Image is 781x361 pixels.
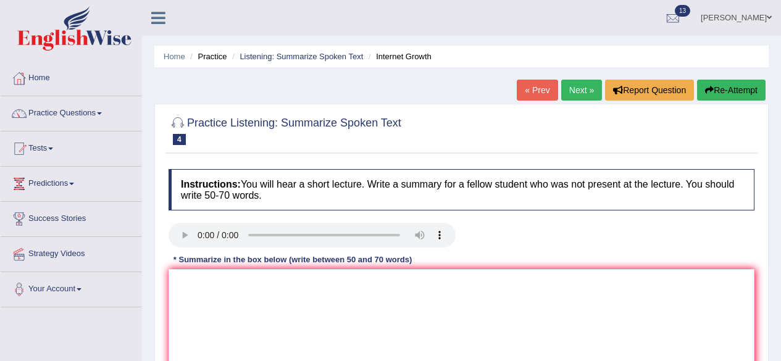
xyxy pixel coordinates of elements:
b: Instructions: [181,179,241,189]
a: « Prev [517,80,558,101]
button: Re-Attempt [697,80,766,101]
a: Home [1,61,141,92]
span: 4 [173,134,186,145]
li: Practice [187,51,227,62]
a: Listening: Summarize Spoken Text [240,52,363,61]
li: Internet Growth [365,51,432,62]
a: Your Account [1,272,141,303]
button: Report Question [605,80,694,101]
h4: You will hear a short lecture. Write a summary for a fellow student who was not present at the le... [169,169,754,210]
a: Predictions [1,167,141,197]
a: Next » [561,80,602,101]
span: 13 [675,5,690,17]
a: Practice Questions [1,96,141,127]
a: Strategy Videos [1,237,141,268]
a: Success Stories [1,202,141,233]
a: Home [164,52,185,61]
h2: Practice Listening: Summarize Spoken Text [169,114,401,145]
a: Tests [1,131,141,162]
div: * Summarize in the box below (write between 50 and 70 words) [169,254,417,265]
